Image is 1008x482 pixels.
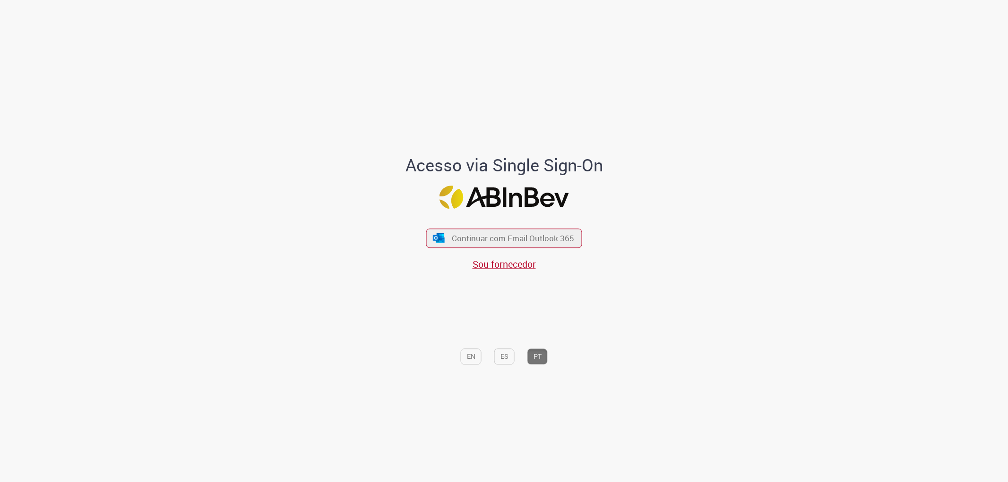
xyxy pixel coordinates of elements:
button: ícone Azure/Microsoft 360 Continuar com Email Outlook 365 [426,228,582,248]
span: Continuar com Email Outlook 365 [452,233,574,244]
button: ES [494,348,515,364]
img: Logo ABInBev [439,186,569,209]
a: Sou fornecedor [473,258,536,271]
h1: Acesso via Single Sign-On [373,156,635,175]
button: PT [527,348,548,364]
button: EN [461,348,482,364]
img: ícone Azure/Microsoft 360 [432,233,445,243]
